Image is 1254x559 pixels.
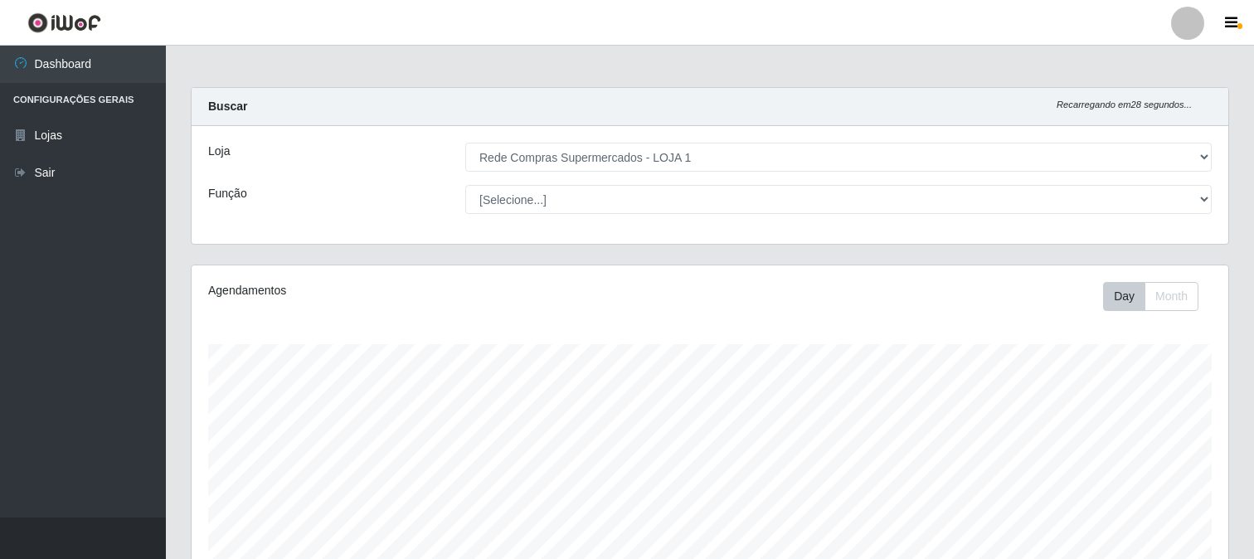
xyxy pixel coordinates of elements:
label: Loja [208,143,230,160]
i: Recarregando em 28 segundos... [1057,100,1192,109]
strong: Buscar [208,100,247,113]
button: Month [1145,282,1198,311]
div: Agendamentos [208,282,612,299]
div: Toolbar with button groups [1103,282,1212,311]
button: Day [1103,282,1145,311]
div: First group [1103,282,1198,311]
label: Função [208,185,247,202]
img: CoreUI Logo [27,12,101,33]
